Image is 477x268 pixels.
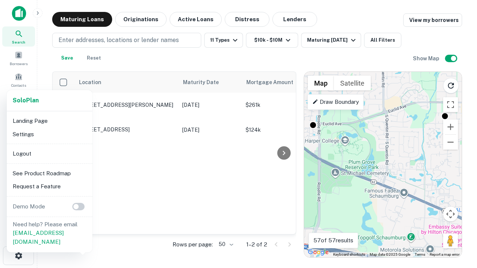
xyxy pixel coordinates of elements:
[13,96,39,105] a: SoloPlan
[10,128,89,141] li: Settings
[10,202,48,211] p: Demo Mode
[10,114,89,128] li: Landing Page
[13,97,39,104] strong: Solo Plan
[10,147,89,160] li: Logout
[10,180,89,193] li: Request a Feature
[10,167,89,180] li: See Product Roadmap
[13,230,64,245] a: [EMAIL_ADDRESS][DOMAIN_NAME]
[13,220,86,246] p: Need help? Please email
